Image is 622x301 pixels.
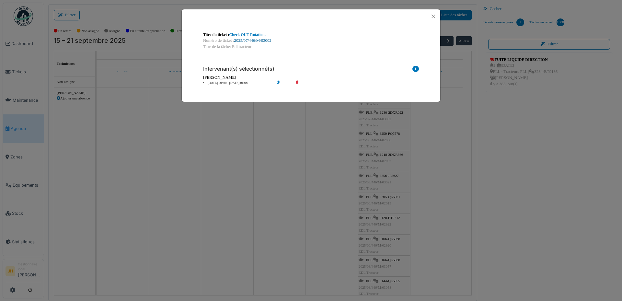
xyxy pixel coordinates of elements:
div: Titre de la tâche: Edl tracteur [203,44,419,50]
div: Numéro de ticket : [203,38,419,44]
a: Check OUT Rotations [229,32,266,37]
button: Close [429,12,438,21]
div: [PERSON_NAME] [203,75,419,81]
li: [DATE] 00h00 - [DATE] 01h00 [200,81,274,86]
a: 2025/07/446/M/03002 [234,38,271,43]
i: Ajouter [412,66,419,75]
div: Titre du ticket : [203,32,419,38]
h6: Intervenant(s) sélectionné(s) [203,66,274,72]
